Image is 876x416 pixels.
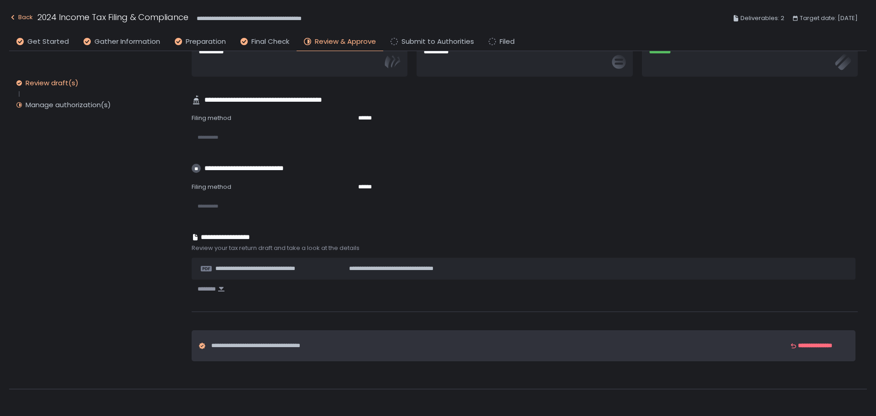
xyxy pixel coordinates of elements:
[37,11,188,23] h1: 2024 Income Tax Filing & Compliance
[192,244,858,252] span: Review your tax return draft and take a look at the details
[401,36,474,47] span: Submit to Authorities
[251,36,289,47] span: Final Check
[9,12,33,23] div: Back
[740,13,784,24] span: Deliverables: 2
[500,36,515,47] span: Filed
[9,11,33,26] button: Back
[27,36,69,47] span: Get Started
[192,182,231,191] span: Filing method
[800,13,858,24] span: Target date: [DATE]
[186,36,226,47] span: Preparation
[315,36,376,47] span: Review & Approve
[192,114,231,122] span: Filing method
[26,100,111,109] div: Manage authorization(s)
[94,36,160,47] span: Gather Information
[26,78,78,88] div: Review draft(s)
